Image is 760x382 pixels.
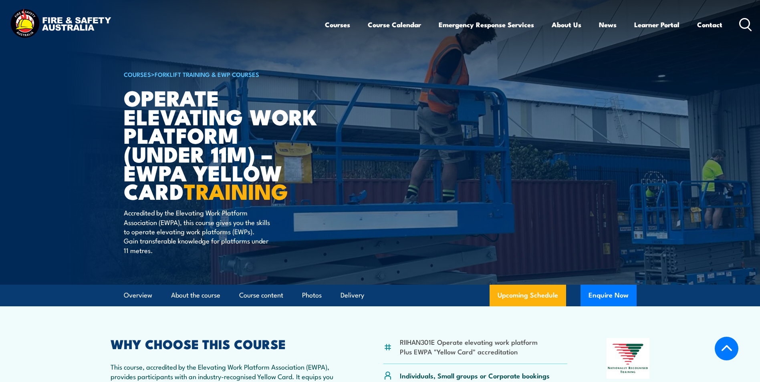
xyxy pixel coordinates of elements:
[607,338,650,379] img: Nationally Recognised Training logo.
[490,285,566,306] a: Upcoming Schedule
[171,285,220,306] a: About the course
[302,285,322,306] a: Photos
[184,174,288,207] strong: TRAINING
[552,14,581,35] a: About Us
[124,208,270,255] p: Accredited by the Elevating Work Platform Association (EWPA), this course gives you the skills to...
[634,14,679,35] a: Learner Portal
[400,337,538,346] li: RIIHAN301E Operate elevating work platform
[439,14,534,35] a: Emergency Response Services
[124,69,322,79] h6: >
[124,285,152,306] a: Overview
[239,285,283,306] a: Course content
[581,285,637,306] button: Enquire Now
[155,70,259,78] a: Forklift Training & EWP Courses
[341,285,364,306] a: Delivery
[697,14,722,35] a: Contact
[599,14,617,35] a: News
[400,371,550,380] p: Individuals, Small groups or Corporate bookings
[124,70,151,78] a: COURSES
[400,347,538,356] li: Plus EWPA "Yellow Card" accreditation
[111,338,345,349] h2: WHY CHOOSE THIS COURSE
[325,14,350,35] a: Courses
[124,88,322,200] h1: Operate Elevating Work Platform (under 11m) – EWPA Yellow Card
[368,14,421,35] a: Course Calendar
